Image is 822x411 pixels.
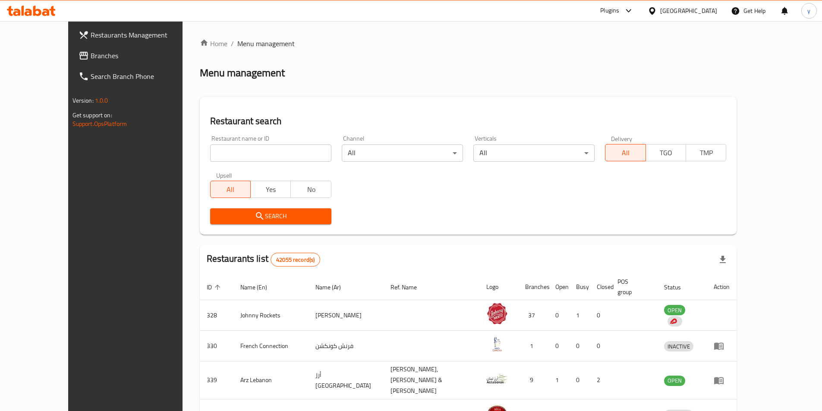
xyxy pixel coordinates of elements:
span: POS group [617,276,647,297]
span: OPEN [664,376,685,386]
td: 0 [548,300,569,331]
div: [GEOGRAPHIC_DATA] [660,6,717,16]
a: Restaurants Management [72,25,205,45]
div: INACTIVE [664,341,693,351]
th: Branches [518,274,548,300]
span: Version: [72,95,94,106]
span: OPEN [664,305,685,315]
img: French Connection [486,333,508,355]
th: Open [548,274,569,300]
td: أرز [GEOGRAPHIC_DATA] [309,361,384,399]
li: / [231,38,234,49]
td: 328 [200,300,233,331]
h2: Restaurant search [210,115,727,128]
label: Delivery [611,135,633,141]
th: Closed [590,274,611,300]
td: 0 [590,331,611,361]
span: Ref. Name [391,282,428,292]
td: 1 [569,300,590,331]
td: 9 [518,361,548,399]
span: Name (Ar) [315,282,352,292]
button: Search [210,208,331,224]
span: Search Branch Phone [91,71,198,82]
div: Menu [714,341,730,351]
td: 1 [518,331,548,361]
a: Home [200,38,227,49]
div: All [473,144,595,162]
td: [PERSON_NAME],[PERSON_NAME] & [PERSON_NAME] [384,361,479,399]
span: TGO [649,147,683,159]
nav: breadcrumb [200,38,737,49]
div: Export file [712,249,733,270]
div: Menu [714,375,730,386]
span: 42055 record(s) [271,256,320,264]
th: Logo [479,274,518,300]
td: فرنش كونكشن [309,331,384,361]
input: Search for restaurant name or ID.. [210,144,331,162]
span: ID [207,282,223,292]
a: Support.OpsPlatform [72,118,127,129]
th: Action [707,274,737,300]
span: Get support on: [72,110,112,121]
a: Search Branch Phone [72,66,205,87]
h2: Menu management [200,66,285,80]
span: All [609,147,642,159]
span: Menu management [237,38,295,49]
label: Upsell [216,172,232,178]
span: All [214,183,247,196]
span: Yes [254,183,287,196]
button: All [210,181,251,198]
td: 0 [569,331,590,361]
th: Busy [569,274,590,300]
button: No [290,181,331,198]
td: Johnny Rockets [233,300,309,331]
td: French Connection [233,331,309,361]
span: Status [664,282,692,292]
td: 1 [548,361,569,399]
span: INACTIVE [664,342,693,351]
td: 330 [200,331,233,361]
button: TGO [646,144,686,161]
h2: Restaurants list [207,252,321,267]
td: [PERSON_NAME] [309,300,384,331]
span: 1.0.0 [95,95,108,106]
td: 2 [590,361,611,399]
img: delivery hero logo [669,317,677,325]
span: TMP [690,147,723,159]
div: Total records count [271,253,320,267]
button: Yes [250,181,291,198]
div: All [342,144,463,162]
button: All [605,144,646,161]
span: Search [217,211,324,222]
td: 339 [200,361,233,399]
td: 37 [518,300,548,331]
span: No [294,183,328,196]
span: Name (En) [240,282,278,292]
td: Arz Lebanon [233,361,309,399]
td: 0 [569,361,590,399]
td: 0 [548,331,569,361]
a: Branches [72,45,205,66]
button: TMP [686,144,726,161]
td: 0 [590,300,611,331]
div: Plugins [600,6,619,16]
img: Johnny Rockets [486,303,508,324]
span: Branches [91,50,198,61]
div: Indicates that the vendor menu management has been moved to DH Catalog service [668,316,682,326]
span: Restaurants Management [91,30,198,40]
img: Arz Lebanon [486,368,508,389]
span: y [807,6,810,16]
